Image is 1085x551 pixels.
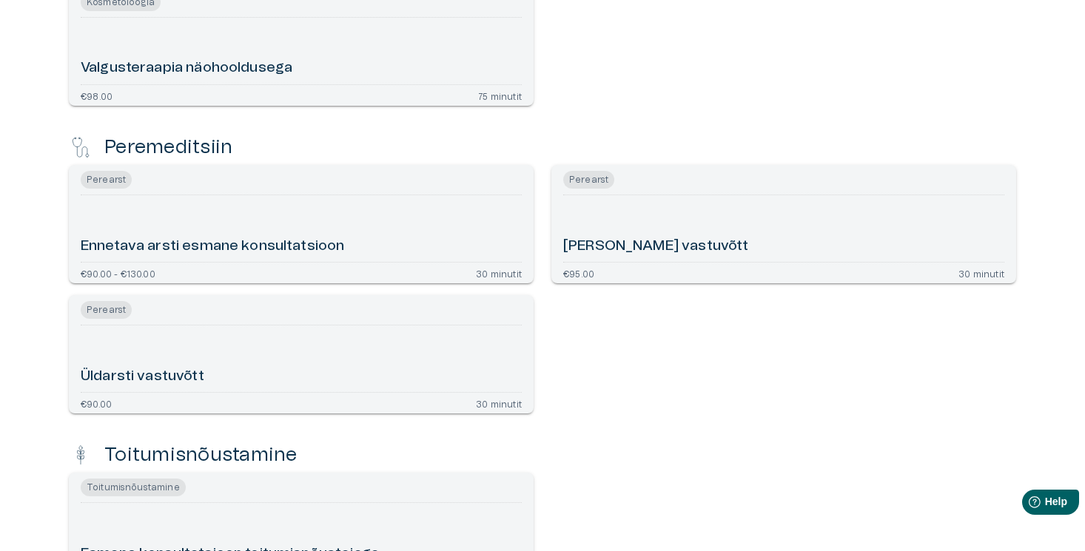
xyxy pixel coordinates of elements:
[81,171,132,189] span: Perearst
[476,399,522,408] p: 30 minutit
[551,165,1016,283] a: Navigate to Perearsti vastuvõtt
[476,268,522,277] p: 30 minutit
[81,237,344,257] h6: Ennetava arsti esmane konsultatsioon
[69,295,534,413] a: Navigate to Üldarsti vastuvõtt
[81,367,204,387] h6: Üldarsti vastuvõtt
[563,237,748,257] h6: [PERSON_NAME] vastuvõtt
[958,268,1004,277] p: 30 minutit
[81,301,132,319] span: Perearst
[563,171,614,189] span: Perearst
[563,268,594,277] p: €95.00
[104,443,298,467] h4: Toitumisnõustamine
[478,91,522,100] p: 75 minutit
[69,165,534,283] a: Navigate to Ennetava arsti esmane konsultatsioon
[81,58,292,78] h6: Valgusteraapia näohooldusega
[104,135,232,159] h4: Peremeditsiin
[81,91,112,100] p: €98.00
[81,399,112,408] p: €90.00
[81,268,155,277] p: €90.00 - €130.00
[970,484,1085,525] iframe: Help widget launcher
[81,479,186,496] span: Toitumisnõustamine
